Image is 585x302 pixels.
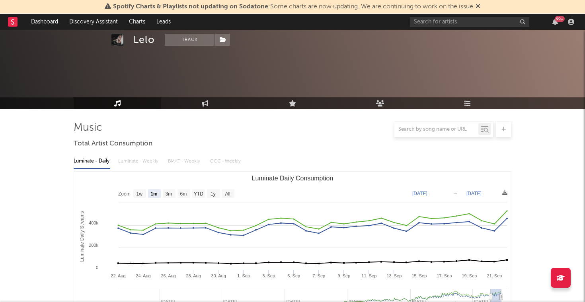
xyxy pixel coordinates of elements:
text: 30. Aug [211,273,226,278]
text: 0 [96,265,98,270]
text: 3m [166,191,172,197]
text: 15. Sep [411,273,427,278]
span: : Some charts are now updating. We are continuing to work on the issue [113,4,473,10]
text: [DATE] [412,191,427,196]
a: Dashboard [25,14,64,30]
text: Luminate Daily Consumption [252,175,333,182]
text: 5. Sep [287,273,300,278]
text: 3. Sep [262,273,275,278]
text: 24. Aug [136,273,150,278]
a: Discovery Assistant [64,14,123,30]
text: Luminate Daily Streams [79,211,85,261]
text: YTD [194,191,203,197]
input: Search by song name or URL [394,126,478,133]
text: 17. Sep [437,273,452,278]
text: 6m [180,191,187,197]
span: Dismiss [476,4,480,10]
span: Total Artist Consumption [74,139,152,149]
text: 1w [136,191,143,197]
button: Track [165,34,214,46]
text: 13. Sep [386,273,402,278]
text: 26. Aug [161,273,175,278]
button: 99+ [552,19,558,25]
a: Charts [123,14,151,30]
text: [DATE] [466,191,482,196]
text: 9. Sep [337,273,350,278]
text: 7. Sep [312,273,325,278]
text: 400k [89,221,98,225]
text: 200k [89,243,98,248]
text: 11. Sep [361,273,376,278]
a: Leads [151,14,176,30]
div: Lelo [133,34,155,46]
div: 99 + [555,16,565,22]
text: 21. Sep [487,273,502,278]
text: 1. Sep [237,273,250,278]
text: Zoom [118,191,131,197]
text: 22. Aug [111,273,125,278]
text: 19. Sep [462,273,477,278]
text: All [225,191,230,197]
text: → [453,191,458,196]
text: 28. Aug [186,273,201,278]
span: Spotify Charts & Playlists not updating on Sodatone [113,4,268,10]
div: Luminate - Daily [74,155,110,168]
text: 1y [211,191,216,197]
text: 1m [150,191,157,197]
input: Search for artists [410,17,529,27]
